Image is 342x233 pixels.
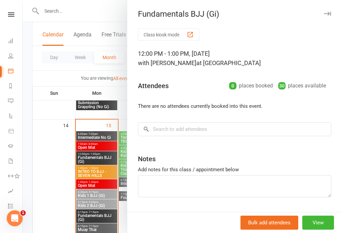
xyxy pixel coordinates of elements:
[138,28,199,41] button: Class kiosk mode
[138,102,331,110] li: There are no attendees currently booked into this event.
[127,9,342,19] div: Fundamentals BJJ (Gi)
[138,81,169,90] div: Attendees
[8,184,23,199] a: Assessments
[8,79,23,94] a: Reports
[8,49,23,64] a: People
[138,59,196,66] span: with [PERSON_NAME]
[138,122,331,136] input: Search to add attendees
[196,59,261,66] span: at [GEOGRAPHIC_DATA]
[229,82,236,89] div: 0
[8,34,23,49] a: Dashboard
[278,82,286,89] div: 30
[302,216,334,230] button: View
[8,64,23,79] a: Calendar
[8,124,23,139] a: Product Sales
[7,210,23,226] iframe: Intercom live chat
[278,81,326,90] div: places available
[138,49,331,68] div: 12:00 PM - 1:00 PM, [DATE]
[138,166,331,174] div: Add notes for this class / appointment below
[240,216,298,230] button: Bulk add attendees
[20,210,26,216] span: 1
[229,81,273,90] div: places booked
[138,154,156,164] div: Notes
